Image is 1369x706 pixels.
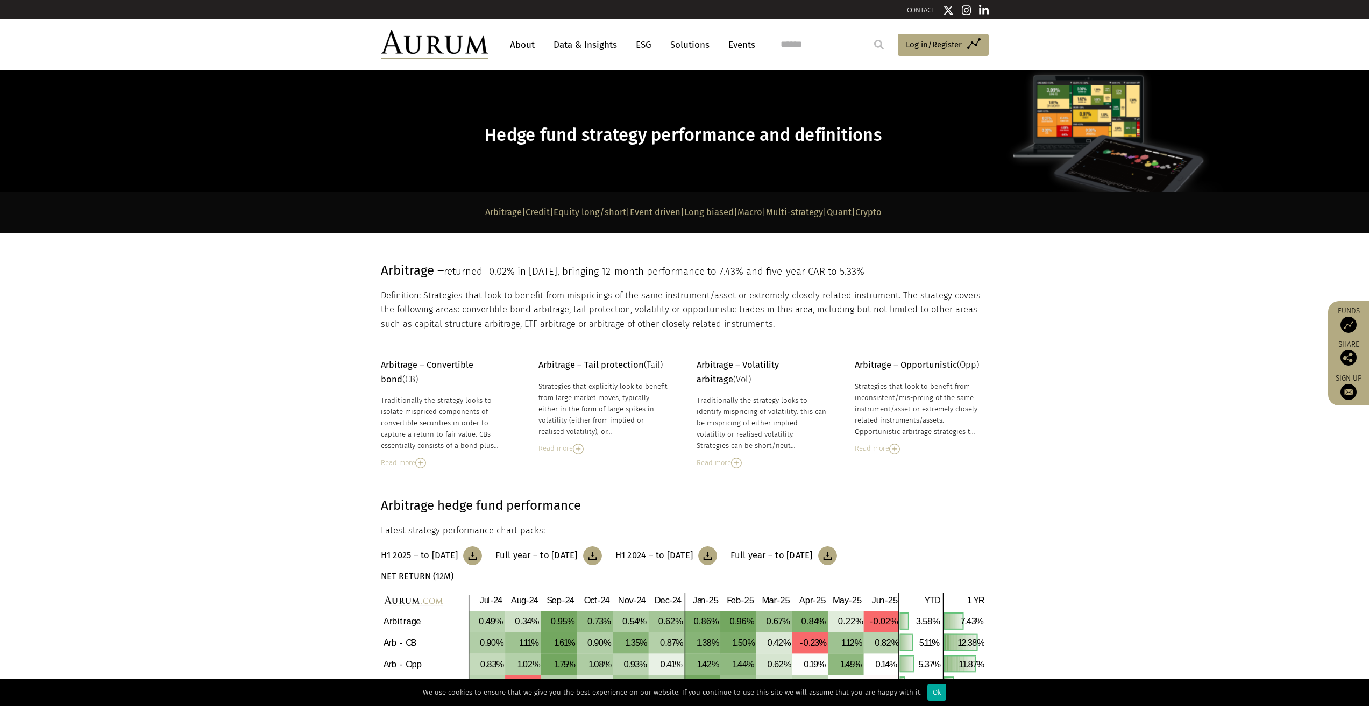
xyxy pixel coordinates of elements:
a: Arbitrage [485,207,522,217]
img: Read More [573,444,584,454]
img: Read More [889,444,900,454]
div: Read more [538,443,670,454]
a: Full year – to [DATE] [730,546,836,565]
input: Submit [868,34,890,55]
img: Download Article [698,546,717,565]
a: Sign up [1333,374,1364,400]
strong: Arbitrage – Convertible bond [381,360,473,384]
span: (Tail) [538,360,663,370]
a: Quant [827,207,852,217]
img: Read More [731,458,742,468]
a: About [505,35,540,55]
a: Solutions [665,35,715,55]
img: Linkedin icon [979,5,989,16]
h3: H1 2025 – to [DATE] [381,550,458,561]
div: Traditionally the strategy looks to isolate mispriced components of convertible securities in ord... [381,395,512,452]
a: Crypto [855,207,882,217]
img: Aurum [381,30,488,59]
img: Share this post [1340,350,1357,366]
img: Download Article [818,546,837,565]
a: Macro [737,207,762,217]
img: Twitter icon [943,5,954,16]
div: Read more [381,457,512,469]
p: (Opp) [855,358,986,372]
a: H1 2024 – to [DATE] [615,546,718,565]
a: Log in/Register [898,34,989,56]
img: Download Article [583,546,602,565]
a: Full year – to [DATE] [495,546,601,565]
strong: | | | | | | | | [485,207,882,217]
div: Traditionally the strategy looks to identify mispricing of volatility: this can be mispricing of ... [697,395,828,452]
div: Strategies that explicitly look to benefit from large market moves, typically either in the form ... [538,381,670,438]
div: Strategies that look to benefit from inconsistent/mis-prcing of the same instrument/asset or extr... [855,381,986,438]
a: Events [723,35,755,55]
div: Read more [697,457,828,469]
img: Sign up to our newsletter [1340,384,1357,400]
span: Arbitrage – [381,263,444,278]
span: returned -0.02% in [DATE], bringing 12-month performance to 7.43% and five-year CAR to 5.33% [444,266,864,277]
a: H1 2025 – to [DATE] [381,546,483,565]
div: Read more [855,443,986,454]
p: Latest strategy performance chart packs: [381,524,986,538]
div: Ok [927,684,946,701]
h3: H1 2024 – to [DATE] [615,550,693,561]
a: Event driven [630,207,680,217]
span: (CB) [381,360,473,384]
p: (Vol) [697,358,828,387]
a: CONTACT [907,6,935,14]
strong: Arbitrage hedge fund performance [381,498,581,513]
h3: Full year – to [DATE] [495,550,577,561]
a: Funds [1333,306,1364,333]
a: Multi-strategy [766,207,823,217]
strong: NET RETURN (12M) [381,571,453,581]
strong: Arbitrage – Volatility arbitrage [697,360,779,384]
a: Credit [526,207,550,217]
span: Hedge fund strategy performance and definitions [485,125,882,146]
div: Share [1333,341,1364,366]
a: Equity long/short [554,207,626,217]
h3: Full year – to [DATE] [730,550,812,561]
img: Download Article [463,546,482,565]
strong: Arbitrage – Opportunistic [855,360,957,370]
span: Log in/Register [906,38,962,51]
a: Long biased [684,207,734,217]
a: Data & Insights [548,35,622,55]
img: Read More [415,458,426,468]
img: Access Funds [1340,317,1357,333]
img: Instagram icon [962,5,971,16]
a: ESG [630,35,657,55]
strong: Arbitrage – Tail protection [538,360,644,370]
p: Definition: Strategies that look to benefit from mispricings of the same instrument/asset or extr... [381,289,986,331]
